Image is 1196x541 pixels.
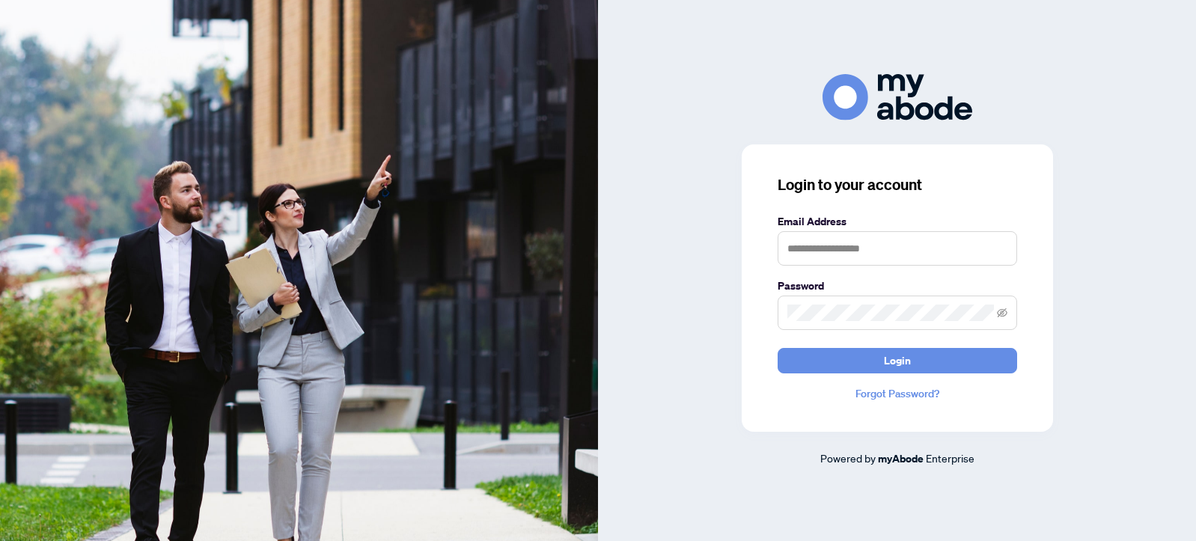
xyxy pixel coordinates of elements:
[778,348,1017,373] button: Login
[778,278,1017,294] label: Password
[823,74,972,120] img: ma-logo
[884,349,911,373] span: Login
[778,213,1017,230] label: Email Address
[926,451,974,465] span: Enterprise
[778,174,1017,195] h3: Login to your account
[997,308,1007,318] span: eye-invisible
[778,385,1017,402] a: Forgot Password?
[820,451,876,465] span: Powered by
[878,450,924,467] a: myAbode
